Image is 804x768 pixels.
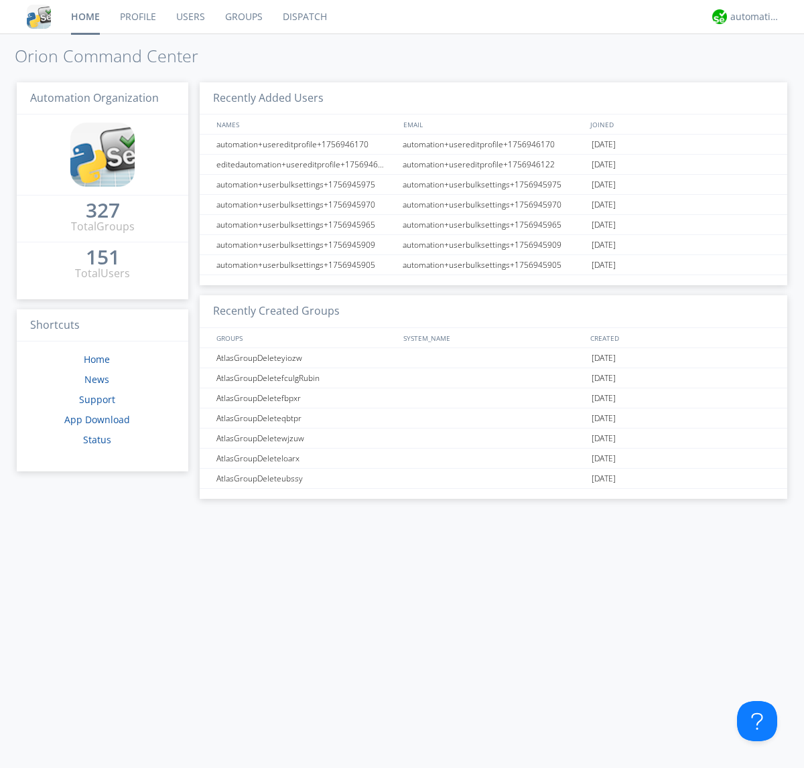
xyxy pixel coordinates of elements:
[200,155,787,175] a: editedautomation+usereditprofile+1756946122automation+usereditprofile+1756946122[DATE]
[213,175,399,194] div: automation+userbulksettings+1756945975
[200,469,787,489] a: AtlasGroupDeleteubssy[DATE]
[86,250,120,266] a: 151
[399,175,588,194] div: automation+userbulksettings+1756945975
[213,469,399,488] div: AtlasGroupDeleteubssy
[737,701,777,741] iframe: Toggle Customer Support
[213,215,399,234] div: automation+userbulksettings+1756945965
[200,135,787,155] a: automation+usereditprofile+1756946170automation+usereditprofile+1756946170[DATE]
[592,155,616,175] span: [DATE]
[592,429,616,449] span: [DATE]
[213,195,399,214] div: automation+userbulksettings+1756945970
[86,250,120,264] div: 151
[30,90,159,105] span: Automation Organization
[200,175,787,195] a: automation+userbulksettings+1756945975automation+userbulksettings+1756945975[DATE]
[730,10,781,23] div: automation+atlas
[399,195,588,214] div: automation+userbulksettings+1756945970
[200,195,787,215] a: automation+userbulksettings+1756945970automation+userbulksettings+1756945970[DATE]
[200,215,787,235] a: automation+userbulksettings+1756945965automation+userbulksettings+1756945965[DATE]
[213,368,399,388] div: AtlasGroupDeletefculgRubin
[86,204,120,219] a: 327
[213,348,399,368] div: AtlasGroupDeleteyiozw
[213,114,397,134] div: NAMES
[592,175,616,195] span: [DATE]
[399,135,588,154] div: automation+usereditprofile+1756946170
[592,135,616,155] span: [DATE]
[200,368,787,388] a: AtlasGroupDeletefculgRubin[DATE]
[200,235,787,255] a: automation+userbulksettings+1756945909automation+userbulksettings+1756945909[DATE]
[213,408,399,428] div: AtlasGroupDeleteqbtpr
[592,408,616,429] span: [DATE]
[400,328,587,348] div: SYSTEM_NAME
[70,123,135,187] img: cddb5a64eb264b2086981ab96f4c1ba7
[592,255,616,275] span: [DATE]
[213,235,399,254] div: automation+userbulksettings+1756945909
[213,328,397,348] div: GROUPS
[399,255,588,275] div: automation+userbulksettings+1756945905
[213,155,399,174] div: editedautomation+usereditprofile+1756946122
[200,408,787,429] a: AtlasGroupDeleteqbtpr[DATE]
[79,393,115,406] a: Support
[592,215,616,235] span: [DATE]
[84,353,110,366] a: Home
[75,266,130,281] div: Total Users
[592,235,616,255] span: [DATE]
[200,348,787,368] a: AtlasGroupDeleteyiozw[DATE]
[83,433,111,446] a: Status
[213,388,399,408] div: AtlasGroupDeletefbpxr
[27,5,51,29] img: cddb5a64eb264b2086981ab96f4c1ba7
[587,328,775,348] div: CREATED
[200,295,787,328] h3: Recently Created Groups
[592,368,616,388] span: [DATE]
[399,155,588,174] div: automation+usereditprofile+1756946122
[400,114,587,134] div: EMAIL
[592,348,616,368] span: [DATE]
[399,235,588,254] div: automation+userbulksettings+1756945909
[592,195,616,215] span: [DATE]
[200,388,787,408] a: AtlasGroupDeletefbpxr[DATE]
[592,388,616,408] span: [DATE]
[86,204,120,217] div: 327
[592,449,616,469] span: [DATE]
[712,9,727,24] img: d2d01cd9b4174d08988066c6d424eccd
[587,114,775,134] div: JOINED
[200,429,787,449] a: AtlasGroupDeletewjzuw[DATE]
[17,309,188,342] h3: Shortcuts
[213,255,399,275] div: automation+userbulksettings+1756945905
[84,373,109,386] a: News
[213,449,399,468] div: AtlasGroupDeleteloarx
[200,82,787,115] h3: Recently Added Users
[200,449,787,469] a: AtlasGroupDeleteloarx[DATE]
[592,469,616,489] span: [DATE]
[399,215,588,234] div: automation+userbulksettings+1756945965
[200,255,787,275] a: automation+userbulksettings+1756945905automation+userbulksettings+1756945905[DATE]
[71,219,135,234] div: Total Groups
[64,413,130,426] a: App Download
[213,429,399,448] div: AtlasGroupDeletewjzuw
[213,135,399,154] div: automation+usereditprofile+1756946170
